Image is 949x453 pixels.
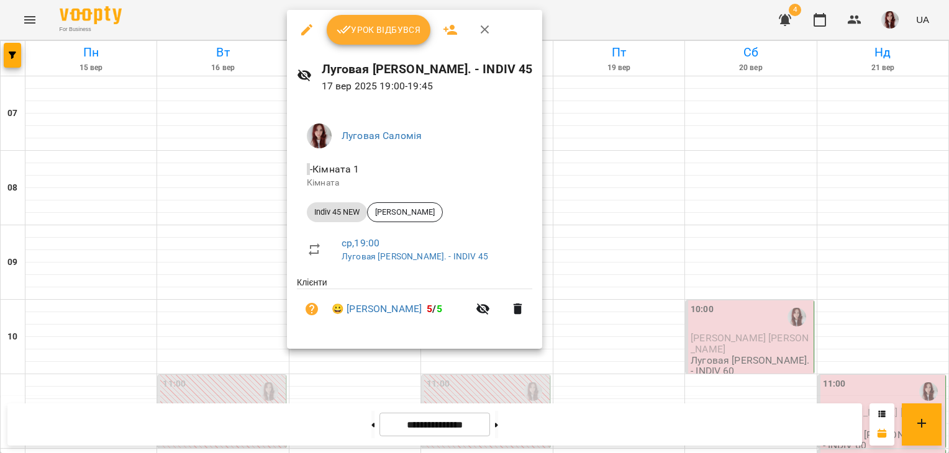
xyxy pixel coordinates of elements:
div: [PERSON_NAME] [367,202,443,222]
p: Кімната [307,177,522,189]
button: Урок відбувся [327,15,431,45]
span: Indiv 45 NEW [307,207,367,218]
span: 5 [427,303,432,315]
span: - Кімната 1 [307,163,362,175]
ul: Клієнти [297,276,532,334]
a: ср , 19:00 [342,237,379,249]
span: Урок відбувся [337,22,421,37]
h6: Луговая [PERSON_NAME]. - INDIV 45 [322,60,533,79]
img: 7cd808451856f5ed132125de41ddf209.jpg [307,123,332,148]
span: 5 [437,303,442,315]
button: Візит ще не сплачено. Додати оплату? [297,294,327,324]
a: Луговая [PERSON_NAME]. - INDIV 45 [342,251,488,261]
b: / [427,303,442,315]
a: Луговая Саломія [342,130,422,141]
span: [PERSON_NAME] [368,207,442,218]
a: 😀 [PERSON_NAME] [332,302,422,316]
p: 17 вер 2025 19:00 - 19:45 [322,79,533,94]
